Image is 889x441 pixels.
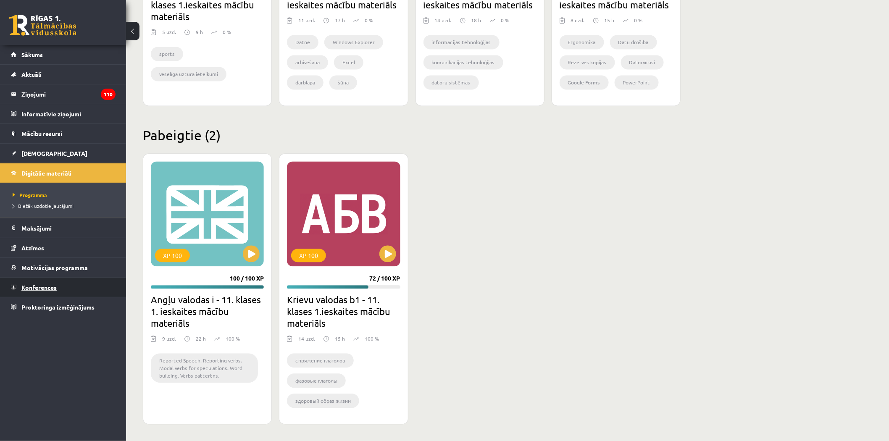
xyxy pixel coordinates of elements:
p: 9 h [196,29,203,36]
li: darblapa [287,76,324,90]
a: Programma [13,191,118,199]
div: 14 uzd. [435,17,452,29]
li: veselīga uztura ieteikumi [151,67,226,81]
div: 11 uzd. [298,17,315,29]
li: Windows Explorer [324,35,383,50]
a: Informatīvie ziņojumi [11,104,116,123]
p: 100 % [226,335,240,343]
a: Biežāk uzdotie jautājumi [13,202,118,210]
span: Digitālie materiāli [21,169,71,177]
a: Mācību resursi [11,124,116,143]
span: Proktoringa izmēģinājums [21,303,95,311]
span: Atzīmes [21,244,44,252]
legend: Informatīvie ziņojumi [21,104,116,123]
p: 0 % [365,17,373,24]
li: Rezerves kopijas [560,55,615,70]
li: Excel [334,55,363,70]
div: 5 uzd. [162,29,176,41]
i: 110 [101,89,116,100]
span: Biežāk uzdotie jautājumi [13,202,74,209]
p: 100 % [365,335,379,343]
span: Motivācijas programma [21,264,88,271]
li: sports [151,47,183,61]
span: Sākums [21,51,43,58]
li: Datorvīrusi [621,55,664,70]
li: šūna [329,76,357,90]
span: [DEMOGRAPHIC_DATA] [21,150,87,157]
li: фазовые глаголы [287,374,346,388]
legend: Maksājumi [21,218,116,238]
li: cпряжение глаголов [287,354,354,368]
li: Datu drošība [610,35,657,50]
p: 0 % [501,17,510,24]
a: Rīgas 1. Tālmācības vidusskola [9,15,76,36]
p: 15 h [605,17,615,24]
p: 18 h [471,17,481,24]
p: 0 % [223,29,231,36]
a: Digitālie materiāli [11,163,116,183]
a: Atzīmes [11,238,116,257]
p: 17 h [335,17,345,24]
li: datoru sistēmas [423,76,479,90]
div: XP 100 [291,249,326,262]
li: здоровый образ жизни [287,394,359,408]
li: komunikācijas tehnoloģijas [423,55,503,70]
li: Datne [287,35,318,50]
span: Konferences [21,283,57,291]
a: Proktoringa izmēģinājums [11,297,116,317]
li: Google Forms [560,76,609,90]
h2: Pabeigtie (2) [143,127,681,144]
p: 22 h [196,335,206,343]
li: PowerPoint [615,76,659,90]
a: Sākums [11,45,116,64]
h2: Krievu valodas b1 - 11. klases 1.ieskaites mācību materiāls [287,294,400,329]
a: Maksājumi [11,218,116,238]
p: 15 h [335,335,345,343]
li: arhivēšana [287,55,328,70]
a: [DEMOGRAPHIC_DATA] [11,144,116,163]
span: Programma [13,192,47,198]
h2: Angļu valodas i - 11. klases 1. ieskaites mācību materiāls [151,294,264,329]
span: Aktuāli [21,71,42,78]
li: Ergonomika [560,35,604,50]
div: 14 uzd. [298,335,315,348]
p: 0 % [634,17,643,24]
div: 8 uzd. [571,17,585,29]
a: Konferences [11,278,116,297]
a: Ziņojumi110 [11,84,116,104]
li: informācijas tehnoloģijas [423,35,500,50]
div: 9 uzd. [162,335,176,348]
a: Motivācijas programma [11,258,116,277]
div: XP 100 [155,249,190,262]
span: Mācību resursi [21,130,62,137]
li: Reported Speech. Reporting verbs. Modal verbs for speculations. Word building. Verbs pattertns. [151,354,258,383]
a: Aktuāli [11,65,116,84]
legend: Ziņojumi [21,84,116,104]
